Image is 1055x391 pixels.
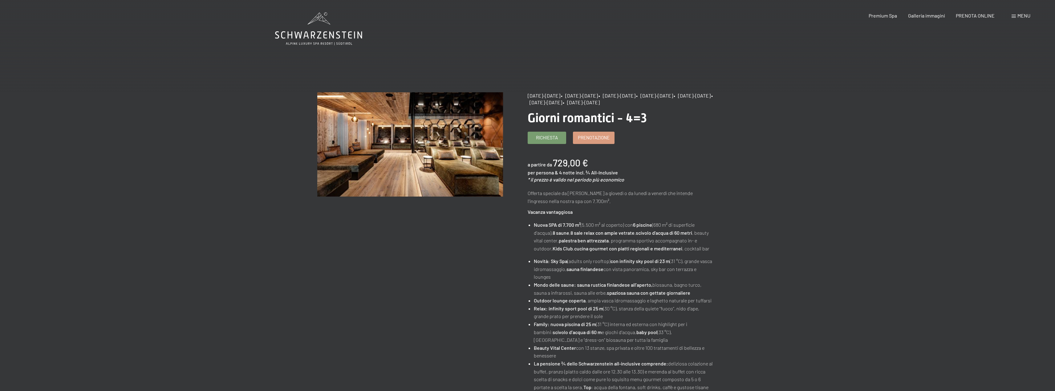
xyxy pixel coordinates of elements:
span: • [DATE]-[DATE] [674,93,711,98]
span: [DATE]-[DATE] [528,93,560,98]
strong: Vacanza vantaggiosa [528,209,573,215]
span: 4 notte [559,170,575,175]
strong: 8 saune [553,230,569,236]
a: Richiesta [528,132,566,144]
a: Galleria immagini [908,13,945,18]
strong: 6 piscine [633,222,652,228]
strong: Beauty Vital Center [534,345,576,351]
strong: coperta [569,297,586,303]
li: (30 °C), stanza della quiete “fuoco”, nido d'ape, grande prato per prendere il sole [534,305,713,320]
li: (adults only rooftop) (31 °C), grande vasca idromassaggio, con vista panoramica, sky bar con terr... [534,257,713,281]
p: Offerta speciale da [PERSON_NAME] a giovedì o da lunedì a venerdì che intende l'ingresso nella no... [528,189,713,205]
strong: cucina gourmet con piatti regionali e mediterranei [574,245,682,251]
span: incl. ¾ All-Inclusive [576,170,618,175]
span: per persona & [528,170,558,175]
strong: Mondo delle saune: sauna rustica finlandese all’aperto, [534,282,652,288]
li: (31 °C) interna ed esterna con highlight per i bambini: e giochi d'acqua, (33 °C), [GEOGRAPHIC_DA... [534,320,713,344]
span: Giorni romantici - 4=3 [528,111,647,125]
strong: Kids Club [553,245,573,251]
strong: Top [583,384,591,390]
span: Richiesta [536,134,558,141]
span: • [DATE]-[DATE] [599,93,635,98]
strong: spaziosa sauna con gettate giornaliere [607,290,690,296]
span: • [DATE]-[DATE] [563,99,600,105]
li: , ampia vasca idromassaggio e laghetto naturale per tuffarsi [534,297,713,305]
li: (5.500 m² al coperto) con (680 m² di superficie d'acqua), , , , beauty vital center, , programma ... [534,221,713,252]
strong: Family: nuova piscina di 25 m [534,321,596,327]
img: Giorni romantici - 4=3 [317,92,503,197]
a: PRENOTA ONLINE [956,13,995,18]
strong: sauna finlandese [566,266,603,272]
span: a partire da [528,162,552,167]
b: 729,00 € [553,157,588,168]
span: • [DATE]-[DATE] [561,93,598,98]
a: Premium Spa [869,13,897,18]
strong: con infinity sky pool di 23 m [611,258,670,264]
em: * il prezzo è valido nel periodo più economico [528,177,624,182]
strong: scivolo d’acqua di 60 m [553,329,602,335]
strong: La pensione ¾ dello Schwarzenstein all-inclusive comprende: [534,361,668,366]
strong: Outdoor lounge [534,297,568,303]
strong: Relax: infinity sport pool di 25 m [534,305,603,311]
strong: palestra ben attrezzata [559,237,609,243]
strong: Novità: Sky Spa [534,258,567,264]
a: Prenotazione [573,132,614,144]
span: Menu [1017,13,1030,18]
span: • [DATE]-[DATE] [636,93,673,98]
li: biosauna, bagno turco, sauna a infrarossi, sauna alle erbe, [534,281,713,297]
strong: 8 sale relax con ampie vetrate [570,230,635,236]
li: con 13 stanze, spa privata e oltre 100 trattamenti di bellezza e benessere [534,344,713,360]
strong: baby pool [636,329,657,335]
span: Prenotazione [578,134,610,141]
strong: Nuova SPA di 7.700 m² [534,222,581,228]
strong: scivolo d'acqua di 60 metri [636,230,692,236]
